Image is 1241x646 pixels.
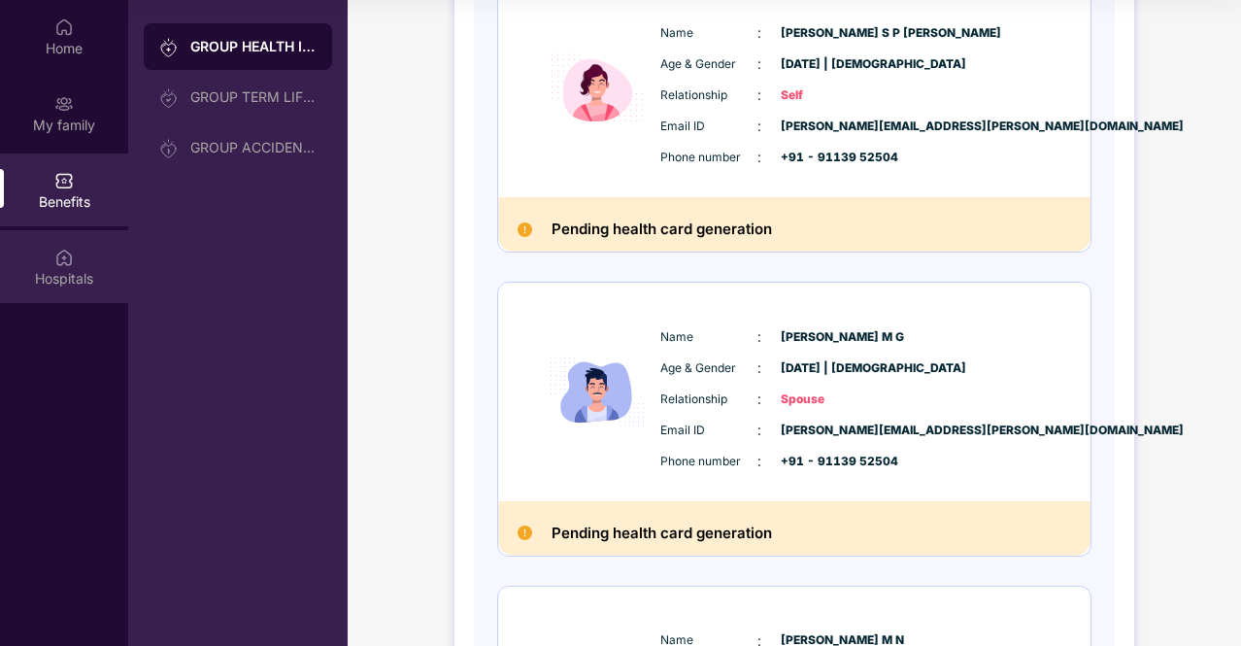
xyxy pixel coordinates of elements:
img: svg+xml;base64,PHN2ZyBpZD0iSG9zcGl0YWxzIiB4bWxucz0iaHR0cDovL3d3dy53My5vcmcvMjAwMC9zdmciIHdpZHRoPS... [54,248,74,267]
h2: Pending health card generation [552,217,772,242]
span: Age & Gender [660,55,757,74]
h2: Pending health card generation [552,521,772,546]
div: GROUP HEALTH INSURANCE [190,37,317,56]
span: +91 - 91139 52504 [781,149,878,167]
span: Email ID [660,118,757,136]
img: svg+xml;base64,PHN2ZyB3aWR0aD0iMjAiIGhlaWdodD0iMjAiIHZpZXdCb3g9IjAgMCAyMCAyMCIgZmlsbD0ibm9uZSIgeG... [159,88,179,108]
span: : [757,53,761,75]
img: svg+xml;base64,PHN2ZyBpZD0iSG9tZSIgeG1sbnM9Imh0dHA6Ly93d3cudzMub3JnLzIwMDAvc3ZnIiB3aWR0aD0iMjAiIG... [54,17,74,37]
span: : [757,22,761,44]
span: [PERSON_NAME] S P [PERSON_NAME] [781,24,878,43]
span: [PERSON_NAME][EMAIL_ADDRESS][PERSON_NAME][DOMAIN_NAME] [781,118,878,136]
span: : [757,116,761,137]
span: [DATE] | [DEMOGRAPHIC_DATA] [781,55,878,74]
span: : [757,389,761,410]
span: Self [781,86,878,105]
img: Pending [518,222,532,237]
span: [PERSON_NAME][EMAIL_ADDRESS][PERSON_NAME][DOMAIN_NAME] [781,422,878,440]
span: Email ID [660,422,757,440]
span: Relationship [660,86,757,105]
img: svg+xml;base64,PHN2ZyB3aWR0aD0iMjAiIGhlaWdodD0iMjAiIHZpZXdCb3g9IjAgMCAyMCAyMCIgZmlsbD0ibm9uZSIgeG... [54,94,74,114]
span: : [757,420,761,441]
span: : [757,451,761,472]
span: Relationship [660,391,757,409]
span: [PERSON_NAME] M G [781,328,878,347]
span: Name [660,328,757,347]
span: : [757,357,761,379]
span: Phone number [660,149,757,167]
span: Name [660,24,757,43]
span: : [757,147,761,168]
span: [DATE] | [DEMOGRAPHIC_DATA] [781,359,878,378]
span: : [757,85,761,106]
span: : [757,326,761,348]
img: svg+xml;base64,PHN2ZyB3aWR0aD0iMjAiIGhlaWdodD0iMjAiIHZpZXdCb3g9IjAgMCAyMCAyMCIgZmlsbD0ibm9uZSIgeG... [159,38,179,57]
img: svg+xml;base64,PHN2ZyB3aWR0aD0iMjAiIGhlaWdodD0iMjAiIHZpZXdCb3g9IjAgMCAyMCAyMCIgZmlsbD0ibm9uZSIgeG... [159,139,179,158]
img: icon [539,312,655,472]
span: Age & Gender [660,359,757,378]
span: +91 - 91139 52504 [781,453,878,471]
div: GROUP ACCIDENTAL INSURANCE [190,140,317,155]
span: Phone number [660,453,757,471]
img: svg+xml;base64,PHN2ZyBpZD0iQmVuZWZpdHMiIHhtbG5zPSJodHRwOi8vd3d3LnczLm9yZy8yMDAwL3N2ZyIgd2lkdGg9Ij... [54,171,74,190]
img: Pending [518,526,532,540]
span: Spouse [781,391,878,409]
div: GROUP TERM LIFE INSURANCE [190,89,317,105]
img: icon [539,8,655,168]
